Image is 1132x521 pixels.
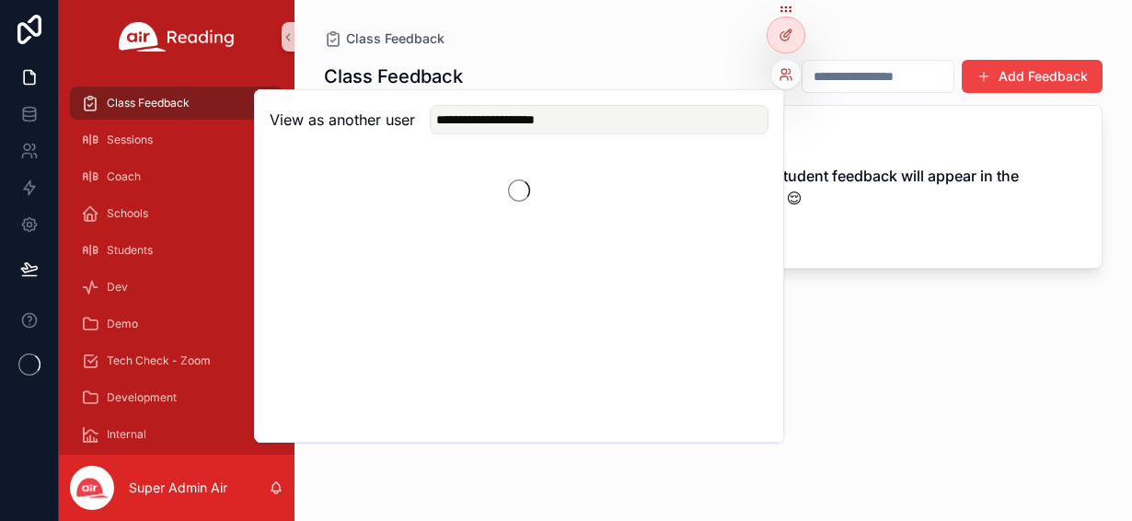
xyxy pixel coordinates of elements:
span: Class Feedback [346,29,445,48]
a: Sessions [70,123,283,156]
a: Class Feedback [70,87,283,120]
span: Sessions [107,133,153,147]
span: Internal [107,427,146,442]
span: Development [107,390,177,405]
span: Coach [107,169,141,184]
p: Super Admin Air [129,479,227,497]
a: Schools [70,197,283,230]
span: Schools [107,206,148,221]
span: Dev [107,280,128,295]
h1: Class Feedback [324,64,463,89]
span: Students [107,243,153,258]
span: Class Feedback [107,96,190,110]
a: Students [70,234,283,267]
h2: View as another user [270,109,415,131]
a: Class Feedback [324,29,445,48]
span: Tech Check - Zoom [107,353,211,368]
div: scrollable content [59,74,295,455]
a: Development [70,381,283,414]
img: App logo [119,22,235,52]
a: Coach [70,160,283,193]
button: Add Feedback [962,60,1103,93]
a: Dev [70,271,283,304]
a: Tech Check - Zoom [70,344,283,377]
span: Demo [107,317,138,331]
a: Internal [70,418,283,451]
a: Demo [70,307,283,341]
